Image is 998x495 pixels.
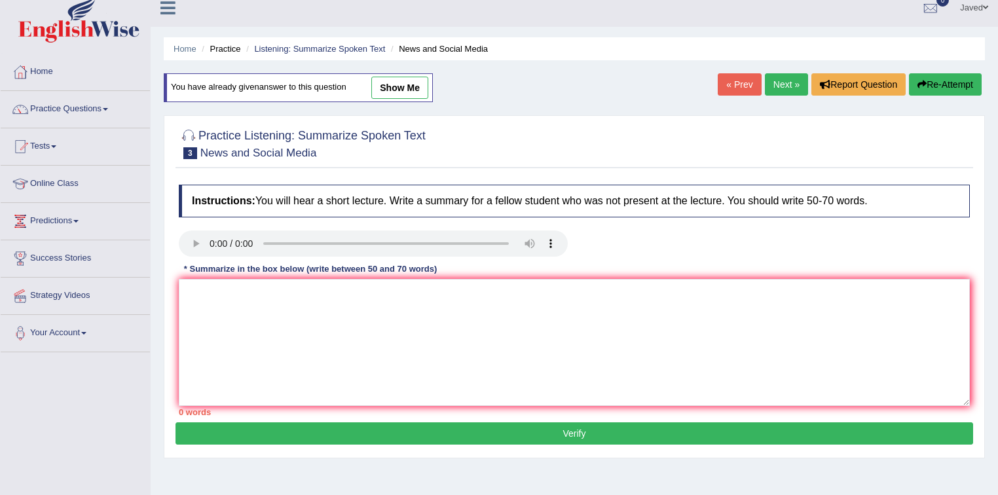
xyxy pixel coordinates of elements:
span: 3 [183,147,197,159]
a: Strategy Videos [1,278,150,310]
button: Report Question [811,73,906,96]
small: News and Social Media [200,147,317,159]
li: News and Social Media [388,43,488,55]
a: Listening: Summarize Spoken Text [254,44,385,54]
div: * Summarize in the box below (write between 50 and 70 words) [179,263,442,276]
button: Re-Attempt [909,73,982,96]
a: Next » [765,73,808,96]
a: show me [371,77,428,99]
div: You have already given answer to this question [164,73,433,102]
h4: You will hear a short lecture. Write a summary for a fellow student who was not present at the le... [179,185,970,217]
div: 0 words [179,406,970,418]
a: Your Account [1,315,150,348]
a: Success Stories [1,240,150,273]
a: Tests [1,128,150,161]
a: Home [1,54,150,86]
li: Practice [198,43,240,55]
a: Home [174,44,196,54]
a: Practice Questions [1,91,150,124]
button: Verify [176,422,973,445]
a: « Prev [718,73,761,96]
a: Predictions [1,203,150,236]
h2: Practice Listening: Summarize Spoken Text [179,126,426,159]
b: Instructions: [192,195,255,206]
a: Online Class [1,166,150,198]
